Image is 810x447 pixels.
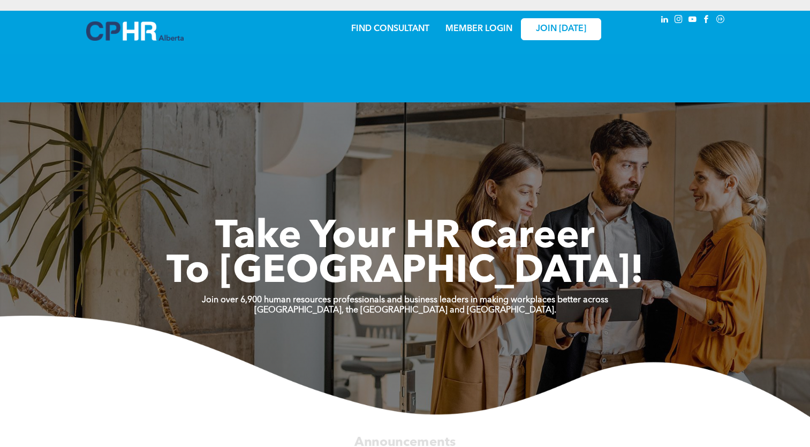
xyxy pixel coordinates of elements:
a: facebook [701,13,713,28]
span: Take Your HR Career [215,218,595,257]
a: linkedin [659,13,671,28]
strong: Join over 6,900 human resources professionals and business leaders in making workplaces better ac... [202,296,608,304]
a: JOIN [DATE] [521,18,601,40]
span: JOIN [DATE] [536,24,586,34]
a: MEMBER LOGIN [445,25,512,33]
a: Social network [715,13,726,28]
img: A blue and white logo for cp alberta [86,21,184,41]
a: FIND CONSULTANT [351,25,429,33]
a: instagram [673,13,685,28]
span: To [GEOGRAPHIC_DATA]! [166,253,644,292]
strong: [GEOGRAPHIC_DATA], the [GEOGRAPHIC_DATA] and [GEOGRAPHIC_DATA]. [254,306,556,315]
a: youtube [687,13,699,28]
